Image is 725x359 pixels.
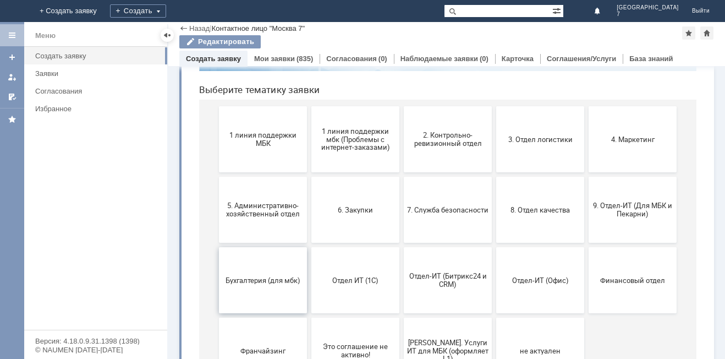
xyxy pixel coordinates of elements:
a: Мои согласования [3,88,21,106]
span: Отдел-ИТ (Офис) [309,302,391,310]
div: Создать [110,4,166,18]
div: (0) [378,55,387,63]
button: 5. Административно-хозяйственный отдел [29,203,117,269]
a: Наблюдаемые заявки [400,55,478,63]
a: Создать заявку [186,55,241,63]
span: 7 [617,11,679,18]
span: Финансовый отдел [402,302,483,310]
span: Отдел ИТ (1С) [124,302,206,310]
span: 3. Отдел логистики [309,161,391,169]
button: 1 линия поддержки МБК [29,132,117,198]
div: Избранное [35,105,149,113]
a: Согласования [31,83,165,100]
button: Отдел-ИТ (Офис) [306,273,394,339]
button: Отдел ИТ (1С) [121,273,209,339]
span: 2. Контрольно-ревизионный отдел [217,157,298,173]
span: 5. Административно-хозяйственный отдел [32,227,113,244]
button: 7. Служба безопасности [213,203,301,269]
span: 7. Служба безопасности [217,231,298,240]
span: [GEOGRAPHIC_DATA] [617,4,679,11]
header: Выберите тематику заявки [9,110,506,121]
div: (0) [480,55,488,63]
span: 1 линия поддержки МБК [32,157,113,173]
button: 4. Маркетинг [398,132,486,198]
button: 6. Закупки [121,203,209,269]
label: Воспользуйтесь поиском [147,27,367,38]
a: База знаний [629,55,673,63]
a: Согласования [326,55,377,63]
div: (835) [296,55,313,63]
button: Отдел-ИТ (Битрикс24 и CRM) [213,273,301,339]
span: 1 линия поддержки мбк (Проблемы с интернет-заказами) [124,153,206,177]
button: 3. Отдел логистики [306,132,394,198]
div: Скрыть меню [161,29,174,42]
button: Финансовый отдел [398,273,486,339]
div: Заявки [35,69,161,78]
button: 8. Отдел качества [306,203,394,269]
div: Добавить в избранное [682,26,695,40]
div: Контактное лицо "Москва 7" [212,24,305,32]
a: Карточка [502,55,534,63]
div: Создать заявку [35,52,161,60]
a: Мои заявки [3,68,21,86]
a: Назад [189,24,210,32]
span: 4. Маркетинг [402,161,483,169]
button: 9. Отдел-ИТ (Для МБК и Пекарни) [398,203,486,269]
span: Отдел-ИТ (Битрикс24 и CRM) [217,298,298,314]
span: Бухгалтерия (для мбк) [32,302,113,310]
div: | [210,24,211,32]
button: Бухгалтерия (для мбк) [29,273,117,339]
a: Мои заявки [254,55,295,63]
a: Соглашения/Услуги [547,55,616,63]
a: Заявки [31,65,165,82]
span: 8. Отдел качества [309,231,391,240]
input: Например, почта или справка [147,49,367,69]
a: Создать заявку [3,48,21,66]
div: © NAUMEN [DATE]-[DATE] [35,346,156,353]
div: Меню [35,29,56,42]
span: Расширенный поиск [552,5,563,15]
button: 1 линия поддержки мбк (Проблемы с интернет-заказами) [121,132,209,198]
button: 2. Контрольно-ревизионный отдел [213,132,301,198]
a: Создать заявку [31,47,165,64]
div: Сделать домашней страницей [700,26,713,40]
div: Согласования [35,87,161,95]
span: 6. Закупки [124,231,206,240]
div: Версия: 4.18.0.9.31.1398 (1398) [35,338,156,345]
span: 9. Отдел-ИТ (Для МБК и Пекарни) [402,227,483,244]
